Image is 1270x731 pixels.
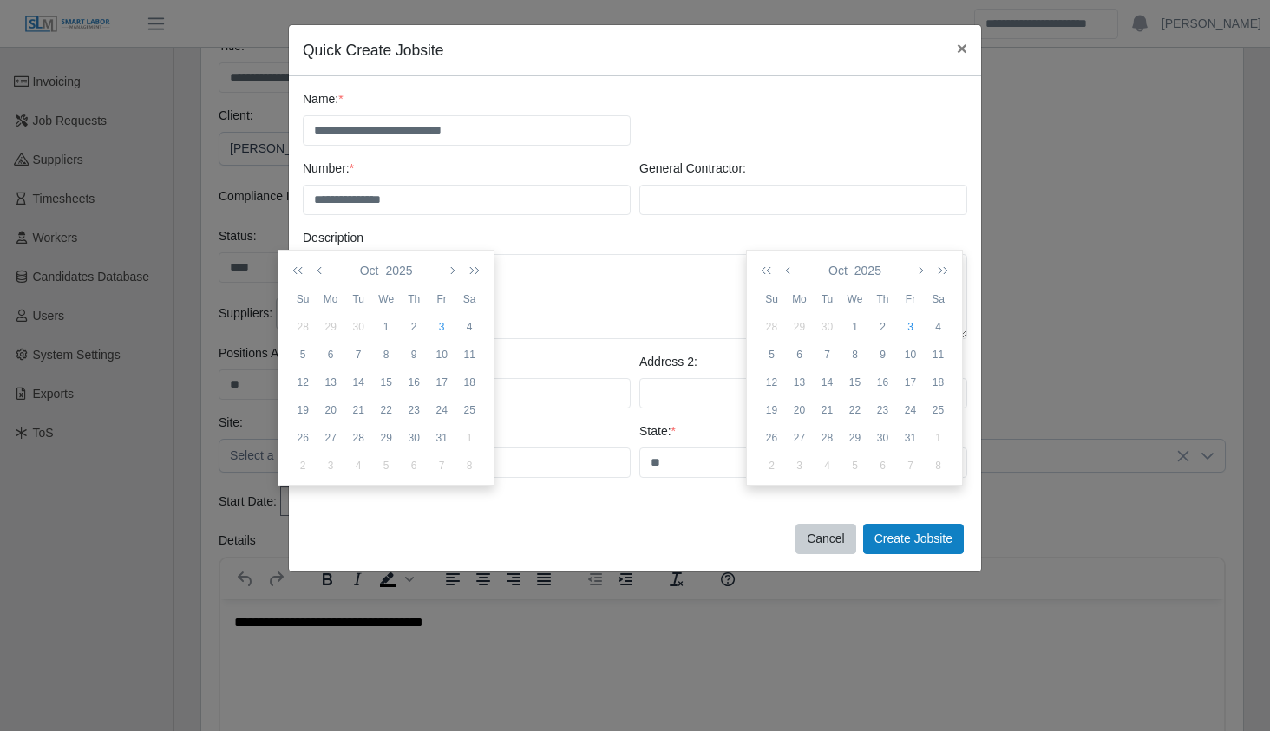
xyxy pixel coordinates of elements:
[428,285,455,313] th: Fr
[841,452,868,480] td: 2025-11-05
[317,369,344,396] td: 2025-10-13
[400,452,428,480] td: 2025-11-06
[372,369,400,396] td: 2025-10-15
[344,430,372,446] div: 28
[317,424,344,452] td: 2025-10-27
[813,375,841,390] div: 14
[757,313,785,341] td: 2025-09-28
[344,452,372,480] td: 2025-11-04
[924,458,952,473] div: 8
[455,341,483,369] td: 2025-10-11
[841,369,868,396] td: 2025-10-15
[813,369,841,396] td: 2025-10-14
[289,402,317,418] div: 19
[400,319,428,335] div: 2
[400,369,428,396] td: 2025-10-16
[785,369,813,396] td: 2025-10-13
[785,396,813,424] td: 2025-10-20
[757,347,785,362] div: 5
[896,369,924,396] td: 2025-10-17
[868,285,896,313] th: Th
[757,319,785,335] div: 28
[303,90,344,108] label: Name:
[757,369,785,396] td: 2025-10-12
[372,430,400,446] div: 29
[428,313,455,341] td: 2025-10-03
[428,375,455,390] div: 17
[428,396,455,424] td: 2025-10-24
[372,375,400,390] div: 15
[317,452,344,480] td: 2025-11-03
[400,396,428,424] td: 2025-10-23
[317,396,344,424] td: 2025-10-20
[757,452,785,480] td: 2025-11-02
[317,430,344,446] div: 27
[868,313,896,341] td: 2025-10-02
[896,402,924,418] div: 24
[428,347,455,362] div: 10
[455,319,483,335] div: 4
[455,458,483,473] div: 8
[317,285,344,313] th: Mo
[344,341,372,369] td: 2025-10-07
[317,402,344,418] div: 20
[785,375,813,390] div: 13
[317,375,344,390] div: 13
[924,452,952,480] td: 2025-11-08
[289,424,317,452] td: 2025-10-26
[757,396,785,424] td: 2025-10-19
[757,375,785,390] div: 12
[896,319,924,335] div: 3
[813,313,841,341] td: 2025-09-30
[455,452,483,480] td: 2025-11-08
[344,285,372,313] th: Tu
[372,341,400,369] td: 2025-10-08
[372,458,400,473] div: 5
[863,524,964,554] button: Create Jobsite
[868,424,896,452] td: 2025-10-30
[317,347,344,362] div: 6
[757,424,785,452] td: 2025-10-26
[868,458,896,473] div: 6
[896,424,924,452] td: 2025-10-31
[868,375,896,390] div: 16
[455,369,483,396] td: 2025-10-18
[841,313,868,341] td: 2025-10-01
[868,341,896,369] td: 2025-10-09
[639,353,697,371] label: Address 2:
[868,319,896,335] div: 2
[924,313,952,341] td: 2025-10-04
[868,402,896,418] div: 23
[785,319,813,335] div: 29
[289,319,317,335] div: 28
[428,430,455,446] div: 31
[757,430,785,446] div: 26
[428,402,455,418] div: 24
[924,341,952,369] td: 2025-10-11
[813,285,841,313] th: Tu
[924,369,952,396] td: 2025-10-18
[289,347,317,362] div: 5
[372,396,400,424] td: 2025-10-22
[841,347,868,362] div: 8
[428,424,455,452] td: 2025-10-31
[303,229,363,247] label: Description
[455,375,483,390] div: 18
[639,422,676,441] label: State:
[372,285,400,313] th: We
[455,313,483,341] td: 2025-10-04
[639,160,746,178] label: General Contractor:
[455,347,483,362] div: 11
[851,256,885,285] button: 2025
[428,341,455,369] td: 2025-10-10
[317,319,344,335] div: 29
[400,458,428,473] div: 6
[289,396,317,424] td: 2025-10-19
[757,458,785,473] div: 2
[924,375,952,390] div: 18
[757,402,785,418] div: 19
[924,319,952,335] div: 4
[344,347,372,362] div: 7
[400,313,428,341] td: 2025-10-02
[785,313,813,341] td: 2025-09-29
